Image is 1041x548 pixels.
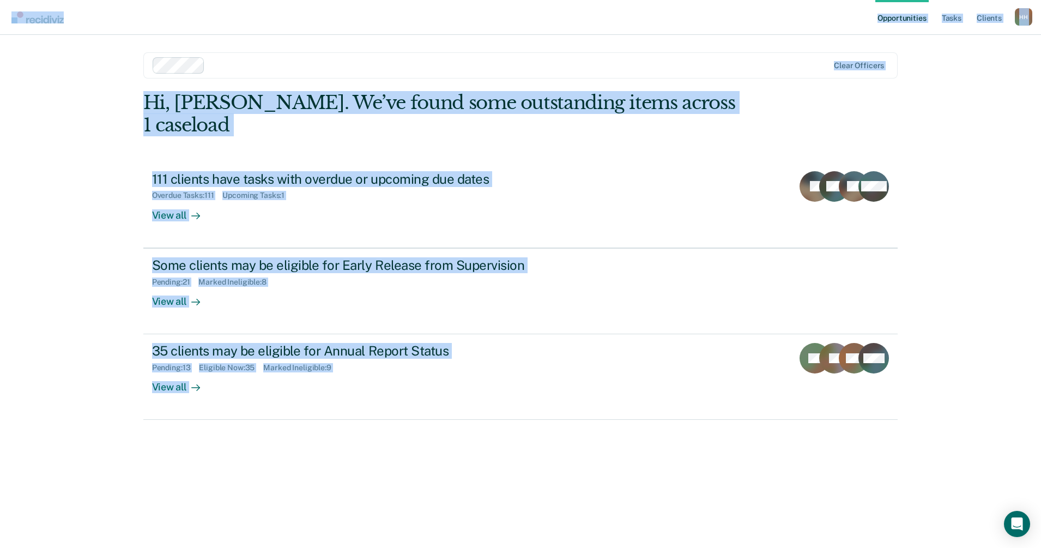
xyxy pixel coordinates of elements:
div: Clear officers [834,61,884,70]
a: 111 clients have tasks with overdue or upcoming due datesOverdue Tasks:111Upcoming Tasks:1View all [143,162,898,248]
div: Overdue Tasks : 111 [152,191,223,200]
div: Marked Ineligible : 9 [263,363,340,372]
div: Eligible Now : 35 [199,363,263,372]
div: View all [152,200,213,221]
div: H H [1015,8,1032,26]
div: Hi, [PERSON_NAME]. We’ve found some outstanding items across 1 caseload [143,92,747,136]
div: Upcoming Tasks : 1 [222,191,293,200]
div: View all [152,372,213,394]
a: 35 clients may be eligible for Annual Report StatusPending:13Eligible Now:35Marked Ineligible:9Vi... [143,334,898,420]
a: Some clients may be eligible for Early Release from SupervisionPending:21Marked Ineligible:8View all [143,248,898,334]
div: Open Intercom Messenger [1004,511,1030,537]
div: Pending : 21 [152,278,199,287]
div: Some clients may be eligible for Early Release from Supervision [152,257,535,273]
div: 35 clients may be eligible for Annual Report Status [152,343,535,359]
img: Recidiviz [11,11,64,23]
div: Marked Ineligible : 8 [198,278,275,287]
div: Pending : 13 [152,363,199,372]
button: Profile dropdown button [1015,8,1032,26]
div: 111 clients have tasks with overdue or upcoming due dates [152,171,535,187]
div: View all [152,286,213,308]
